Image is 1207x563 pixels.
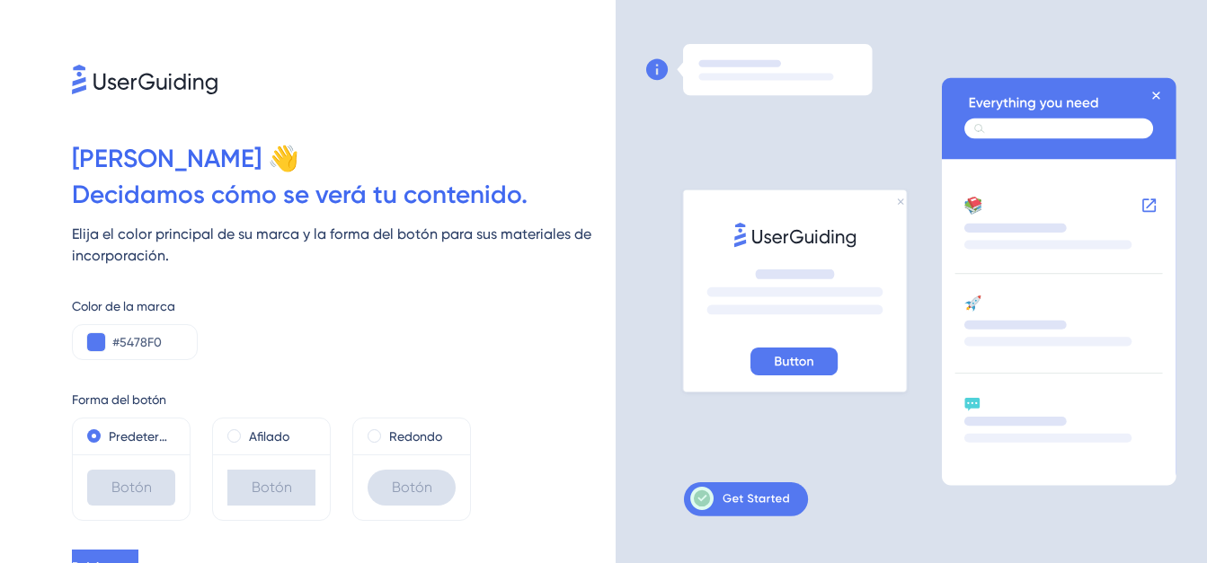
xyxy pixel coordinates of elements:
div: [PERSON_NAME] 👋 [72,141,616,177]
label: Predeterminado [109,426,175,447]
div: Botón [227,470,315,506]
div: Color de la marca [72,295,616,317]
div: Decidamos cómo se verá tu contenido. [72,177,616,213]
div: Botón [368,470,456,506]
div: Botón [87,470,175,506]
label: Afilado [249,426,289,447]
div: Forma del botón [72,389,616,410]
label: Redondo [389,426,442,447]
div: Elija el color principal de su marca y la forma del botón para sus materiales de incorporación. [72,224,616,267]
